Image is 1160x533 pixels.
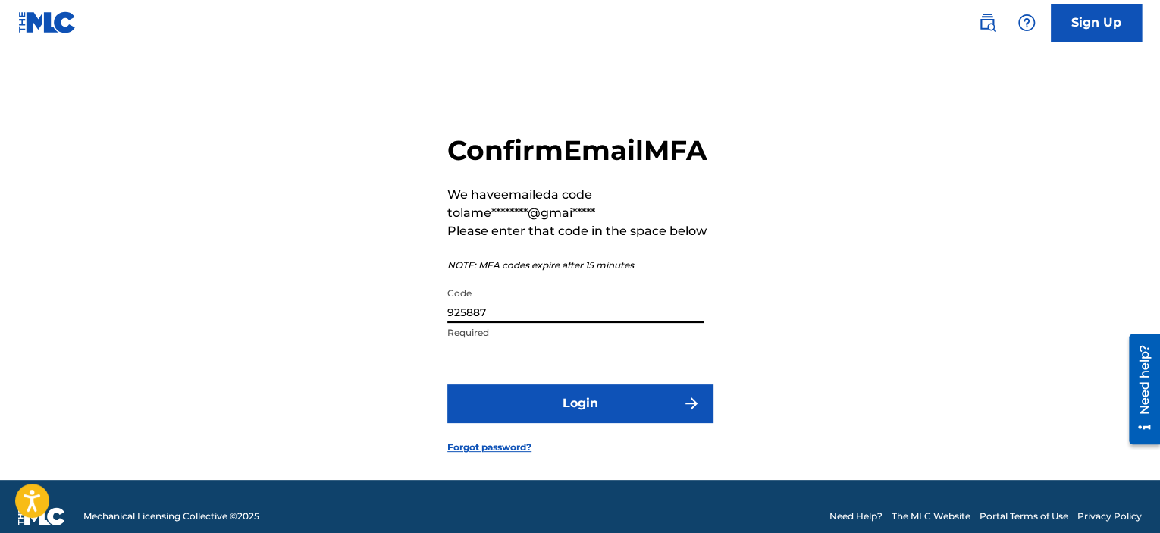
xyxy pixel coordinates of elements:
[447,133,713,168] h2: Confirm Email MFA
[829,509,883,523] a: Need Help?
[447,384,713,422] button: Login
[18,11,77,33] img: MLC Logo
[1017,14,1036,32] img: help
[972,8,1002,38] a: Public Search
[1118,328,1160,450] iframe: Resource Center
[447,259,713,272] p: NOTE: MFA codes expire after 15 minutes
[447,441,531,454] a: Forgot password?
[1077,509,1142,523] a: Privacy Policy
[447,222,713,240] p: Please enter that code in the space below
[18,507,65,525] img: logo
[83,509,259,523] span: Mechanical Licensing Collective © 2025
[1011,8,1042,38] div: Help
[1051,4,1142,42] a: Sign Up
[682,394,701,412] img: f7272a7cc735f4ea7f67.svg
[980,509,1068,523] a: Portal Terms of Use
[892,509,970,523] a: The MLC Website
[978,14,996,32] img: search
[447,326,704,340] p: Required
